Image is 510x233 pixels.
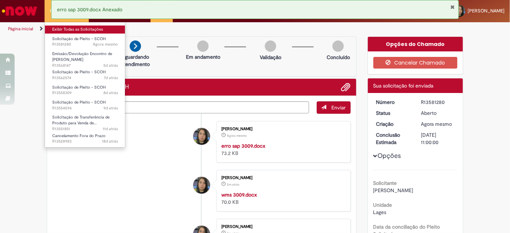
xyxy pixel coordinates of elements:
[260,54,281,61] p: Validação
[45,22,125,148] ul: Requisições
[103,63,118,68] span: 5d atrás
[371,131,416,146] dt: Conclusão Estimada
[103,90,118,96] span: 8d atrás
[221,191,343,206] div: 70.0 KB
[373,187,414,194] span: [PERSON_NAME]
[93,42,118,47] time: 30/09/2025 12:37:23
[341,82,351,92] button: Adicionar anexos
[52,36,106,42] span: Solicitação de Pleito - SCOH
[368,37,463,51] div: Opções do Chamado
[103,63,118,68] time: 25/09/2025 17:13:02
[193,177,210,194] div: Ana Caroline Valcanaia
[45,113,125,129] a: Aberto R13551851 : Solicitação de Transferência de Produto para Venda de Funcionário
[52,51,112,62] span: Emissão/Devolução Encontro de [PERSON_NAME]
[45,98,125,112] a: Aberto R13554594 : Solicitação de Pleito - SCOH
[221,225,343,229] div: [PERSON_NAME]
[104,75,118,81] time: 24/09/2025 11:36:31
[8,26,33,32] a: Página inicial
[373,202,392,208] b: Unidade
[52,63,118,69] span: R13568147
[421,109,455,117] div: Aberto
[186,53,220,61] p: Em andamento
[221,142,343,157] div: 73.2 KB
[52,139,118,144] span: R13528983
[103,90,118,96] time: 23/09/2025 10:54:18
[332,40,344,52] img: img-circle-grey.png
[1,4,38,18] img: ServiceNow
[265,40,276,52] img: img-circle-grey.png
[227,133,247,138] time: 30/09/2025 12:36:53
[197,40,209,52] img: img-circle-grey.png
[371,120,416,128] dt: Criação
[52,133,106,139] span: Cancelamento Fora do Prazo
[52,69,106,75] span: Solicitação de Pleito - SCOH
[104,75,118,81] span: 7d atrás
[373,180,397,186] b: Solicitante
[103,105,118,111] span: 9d atrás
[52,105,118,111] span: R13554594
[52,90,118,96] span: R13558309
[221,143,265,149] a: erro sap 3009.docx
[221,176,343,180] div: [PERSON_NAME]
[52,85,106,90] span: Solicitação de Pleito - SCOH
[373,82,434,89] span: Sua solicitação foi enviada
[373,57,458,69] button: Cancelar Chamado
[103,126,118,132] time: 19/09/2025 17:07:59
[45,50,125,66] a: Aberto R13568147 : Emissão/Devolução Encontro de Contas Fornecedor
[468,8,505,14] span: [PERSON_NAME]
[371,109,416,117] dt: Status
[421,121,452,127] time: 30/09/2025 12:37:22
[102,139,118,144] span: 18d atrás
[45,26,125,34] a: Exibir Todas as Solicitações
[103,126,118,132] span: 11d atrás
[50,7,76,15] span: Requisições
[421,131,455,146] div: [DATE] 11:00:00
[373,209,387,215] span: Lages
[317,101,351,114] button: Enviar
[52,114,110,126] span: Solicitação de Transferência de Produto para Venda de…
[52,100,106,105] span: Solicitação de Pleito - SCOH
[5,22,335,36] ul: Trilhas de página
[53,101,309,113] textarea: Digite sua mensagem aqui...
[221,191,257,198] a: wms 3009.docx
[45,132,125,145] a: Aberto R13528983 : Cancelamento Fora do Prazo
[450,4,455,10] button: Fechar Notificação
[45,84,125,97] a: Aberto R13558309 : Solicitação de Pleito - SCOH
[193,128,210,145] div: Ana Caroline Valcanaia
[52,75,118,81] span: R13562574
[52,126,118,132] span: R13551851
[103,105,118,111] time: 22/09/2025 11:28:50
[52,42,118,47] span: R13581280
[221,127,343,131] div: [PERSON_NAME]
[130,40,141,52] img: arrow-next.png
[118,53,153,68] p: Aguardando atendimento
[227,182,239,187] span: 2m atrás
[102,139,118,144] time: 12/09/2025 17:57:30
[227,182,239,187] time: 30/09/2025 12:35:40
[57,6,122,13] span: erro sap 3009.docx Anexado
[421,120,455,128] div: 30/09/2025 12:37:22
[421,121,452,127] span: Agora mesmo
[93,42,118,47] span: Agora mesmo
[45,35,125,48] a: Aberto R13581280 : Solicitação de Pleito - SCOH
[421,98,455,106] div: R13581280
[227,133,247,138] span: Agora mesmo
[45,68,125,82] a: Aberto R13562574 : Solicitação de Pleito - SCOH
[332,104,346,111] span: Enviar
[327,54,350,61] p: Concluído
[371,98,416,106] dt: Número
